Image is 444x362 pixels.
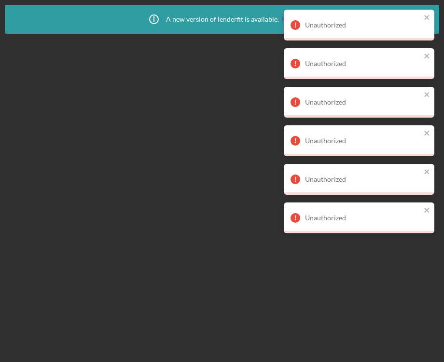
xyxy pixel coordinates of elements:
button: close [424,13,430,23]
button: close [424,91,430,100]
button: close [424,206,430,215]
div: Unauthorized [305,21,421,29]
div: A new version of lenderfit is available. [142,7,302,31]
div: Unauthorized [305,137,421,145]
div: Unauthorized [305,98,421,106]
div: Unauthorized [305,175,421,183]
button: close [424,52,430,61]
button: close [424,168,430,177]
a: Reload [281,15,302,23]
div: Unauthorized [305,60,421,67]
div: Unauthorized [305,214,421,222]
button: close [424,129,430,138]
